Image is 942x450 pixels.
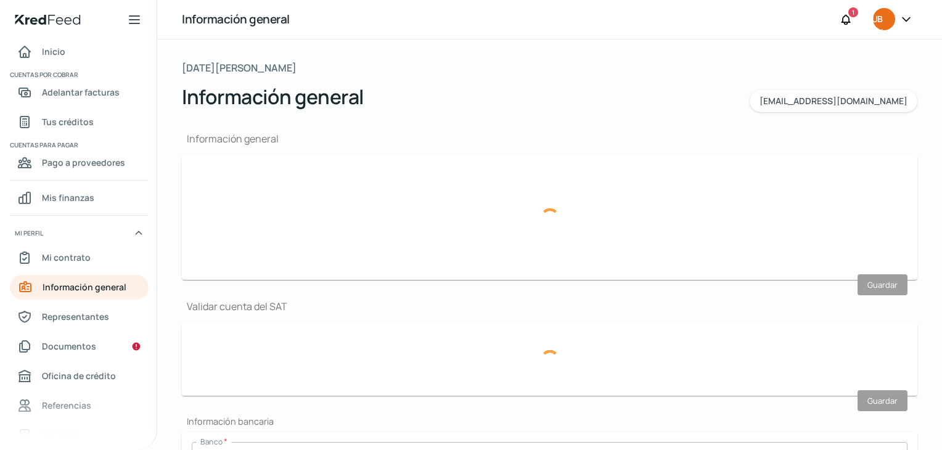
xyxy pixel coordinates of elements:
font: Mi perfil [15,229,43,237]
a: Mis finanzas [10,186,149,210]
a: Referencias [10,393,149,418]
a: Representantes [10,305,149,329]
font: Inicio [42,46,65,57]
font: Información bancaria [187,415,274,427]
font: Banco [200,436,222,447]
a: Pago a proveedores [10,150,149,175]
font: Mi contrato [42,252,91,263]
font: Información general [43,281,126,293]
font: Oficina de crédito [42,370,116,382]
font: Validar cuenta del SAT [187,300,287,313]
font: [DATE][PERSON_NAME] [182,61,297,75]
font: [EMAIL_ADDRESS][DOMAIN_NAME] [760,95,907,107]
a: Mi contrato [10,245,149,270]
font: Guardar [867,279,898,290]
a: Documentos [10,334,149,359]
font: Guardar [867,395,898,406]
font: Documentos [42,340,96,352]
font: Referencias [42,399,91,411]
a: Inicio [10,39,149,64]
a: Información general [10,275,149,300]
font: Representantes [42,311,109,322]
button: Guardar [858,390,907,411]
font: Información general [182,83,364,110]
font: Información general [187,132,279,145]
button: Guardar [858,274,907,295]
font: Industria [42,429,80,441]
a: Industria [10,423,149,448]
font: 1 [852,8,854,17]
font: Adelantar facturas [42,86,120,98]
font: Pago a proveedores [42,157,125,168]
font: Información general [182,11,290,27]
font: Mis finanzas [42,192,94,203]
a: Oficina de crédito [10,364,149,388]
font: Tus créditos [42,116,94,128]
a: Tus créditos [10,110,149,134]
font: Cuentas para pagar [10,141,78,149]
a: Adelantar facturas [10,80,149,105]
font: Cuentas por cobrar [10,70,78,79]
